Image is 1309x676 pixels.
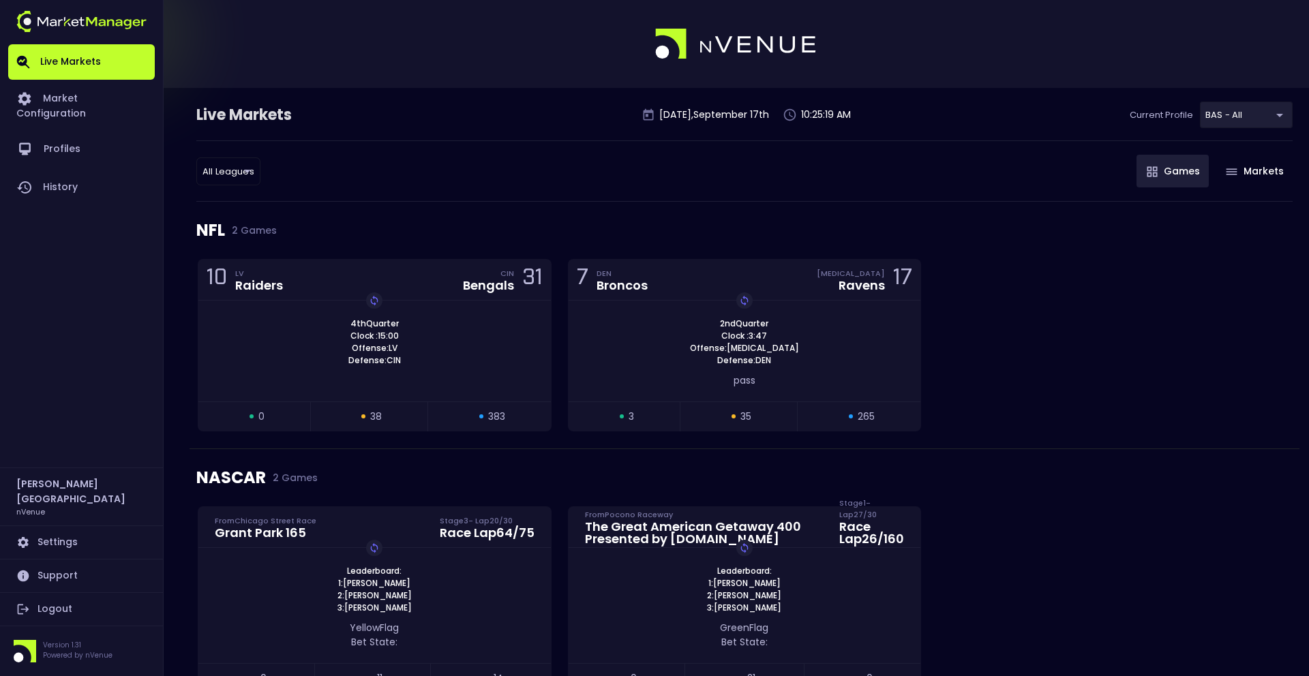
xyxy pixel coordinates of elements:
p: [DATE] , September 17 th [659,108,769,122]
div: Race Lap 26 / 160 [839,521,904,545]
div: Broncos [597,279,648,292]
a: Support [8,559,155,592]
div: NASCAR [196,449,1293,506]
a: History [8,168,155,206]
a: Market Configuration [8,80,155,130]
a: Live Markets [8,44,155,80]
div: Ravens [839,279,885,292]
div: Bengals [463,279,514,292]
span: Leaderboard: [343,565,406,577]
span: Offense: LV [348,342,402,354]
span: Defense: CIN [344,354,405,367]
img: gameIcon [1226,168,1237,175]
p: Powered by nVenue [43,650,112,660]
span: 265 [858,410,875,424]
div: 7 [577,267,588,292]
span: 2: [PERSON_NAME] [703,589,785,602]
button: Markets [1216,155,1293,187]
span: green Flag [720,621,768,634]
span: Defense: DEN [713,354,775,367]
span: 2 Games [225,225,277,236]
span: 3: [PERSON_NAME] [703,602,785,614]
span: Offense: [MEDICAL_DATA] [686,342,803,354]
span: 383 [488,410,505,424]
span: Bet State: [351,635,397,649]
span: 2 Games [266,472,318,483]
div: Version 1.31Powered by nVenue [8,640,155,662]
div: Live Markets [196,104,363,126]
img: replayImg [739,542,750,553]
div: 10 [207,267,227,292]
span: 3 [629,410,634,424]
div: CIN [500,268,514,279]
div: [MEDICAL_DATA] [817,268,885,279]
div: NFL [196,202,1293,259]
div: Stage 3 - Lap 20 / 30 [440,515,535,526]
div: Grant Park 165 [215,527,316,539]
span: 1: [PERSON_NAME] [334,577,415,589]
span: 3: [PERSON_NAME] [333,602,416,614]
div: From Chicago Street Race [215,515,316,526]
span: 35 [740,410,751,424]
h3: nVenue [16,506,45,517]
div: Raiders [235,279,283,292]
div: LV [235,268,283,279]
div: BAS - All [196,157,260,185]
img: logo [16,11,147,32]
div: 17 [893,267,912,292]
div: DEN [597,268,648,279]
img: replayImg [739,295,750,306]
span: Clock : 3:47 [717,330,771,342]
span: Bet State: [721,635,768,649]
p: Version 1.31 [43,640,112,650]
span: Clock : 15:00 [346,330,403,342]
a: Settings [8,526,155,559]
div: 31 [522,267,543,292]
p: 10:25:19 AM [801,108,851,122]
a: Logout [8,593,155,626]
span: 2: [PERSON_NAME] [333,589,416,602]
button: Games [1137,155,1209,187]
a: Profiles [8,130,155,168]
div: BAS - All [1200,102,1293,128]
img: replayImg [369,295,380,306]
div: Stage 1 - Lap 27 / 30 [839,509,904,520]
span: 0 [258,410,265,424]
span: pass [734,373,755,387]
div: From Pocono Raceway [585,509,824,520]
h2: [PERSON_NAME] [GEOGRAPHIC_DATA] [16,476,147,506]
span: Leaderboard: [713,565,776,577]
span: 4th Quarter [346,318,403,330]
div: Race Lap 64 / 75 [440,527,535,539]
img: replayImg [369,542,380,553]
img: logo [655,29,817,60]
p: Current Profile [1130,108,1193,122]
span: yellow Flag [350,621,399,634]
span: 2nd Quarter [716,318,772,330]
img: gameIcon [1147,166,1158,177]
span: 1: [PERSON_NAME] [704,577,785,589]
div: The Great American Getaway 400 Presented by [DOMAIN_NAME] [585,521,824,545]
span: 38 [370,410,382,424]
